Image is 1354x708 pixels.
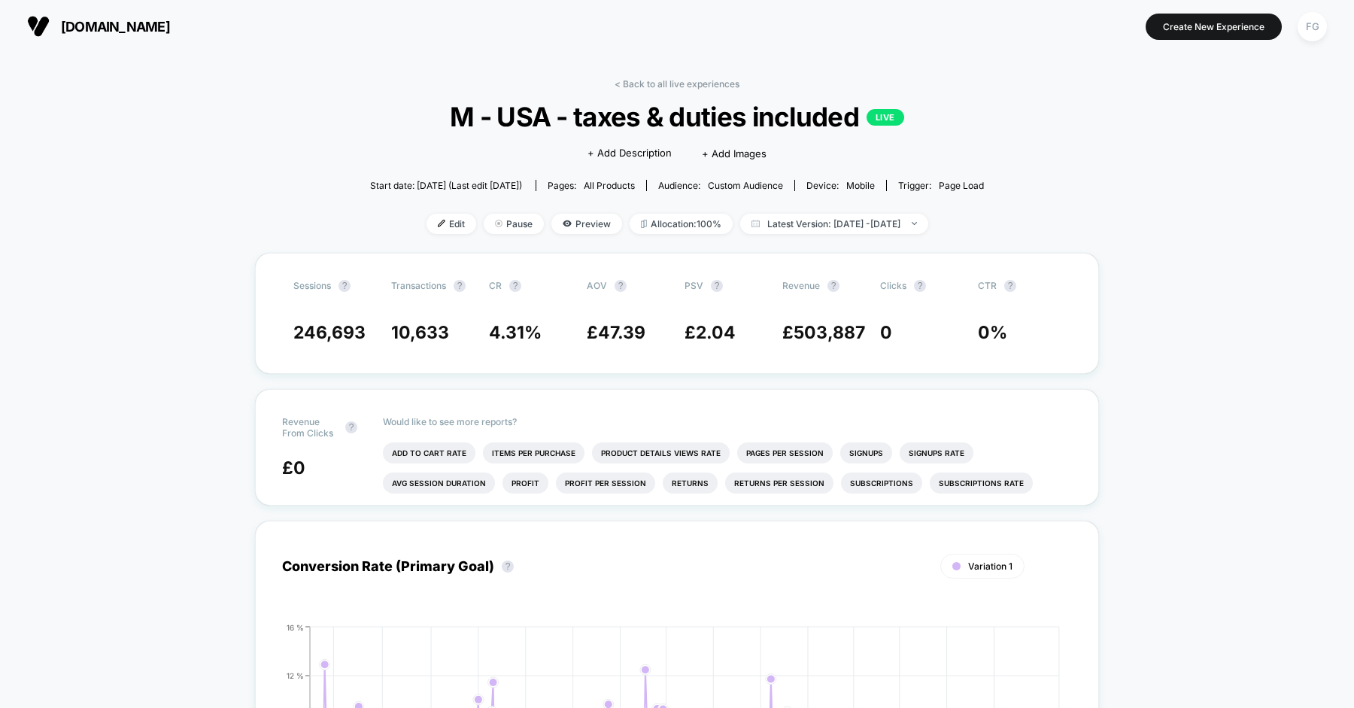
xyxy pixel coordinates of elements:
span: Pause [484,214,544,234]
button: FG [1293,11,1331,42]
span: 246,693 [293,322,366,343]
span: Device: [794,180,886,191]
img: end [912,222,917,225]
button: ? [914,280,926,292]
span: Transactions [391,280,446,291]
span: all products [584,180,635,191]
li: Returns Per Session [725,473,833,494]
li: Items Per Purchase [483,442,584,463]
button: Create New Experience [1146,14,1282,40]
span: Custom Audience [708,180,783,191]
span: CTR [978,280,997,291]
img: end [495,220,502,227]
span: M - USA - taxes & duties included [401,101,953,132]
span: £ [587,322,645,343]
button: [DOMAIN_NAME] [23,14,175,38]
span: Variation 1 [968,561,1012,572]
span: 10,633 [391,322,449,343]
span: Allocation: 100% [630,214,733,234]
li: Profit [502,473,548,494]
button: ? [502,561,514,573]
span: CR [489,280,502,291]
tspan: 12 % [287,670,304,679]
span: + Add Description [587,146,672,161]
li: Subscriptions Rate [930,473,1033,494]
li: Returns [663,473,718,494]
li: Product Details Views Rate [592,442,730,463]
button: ? [1004,280,1016,292]
tspan: 16 % [287,622,304,631]
span: £ [685,322,736,343]
div: Trigger: [898,180,984,191]
li: Signups [840,442,892,463]
li: Profit Per Session [556,473,655,494]
span: 0 % [978,322,1007,343]
button: ? [711,280,723,292]
button: ? [615,280,627,292]
span: £ [282,457,305,479]
button: ? [338,280,351,292]
span: Revenue [782,280,820,291]
a: < Back to all live experiences [615,78,739,90]
button: ? [827,280,839,292]
button: ? [509,280,521,292]
div: Pages: [548,180,635,191]
div: FG [1298,12,1327,41]
img: calendar [751,220,760,227]
button: ? [345,421,357,433]
span: Clicks [880,280,906,291]
div: Audience: [658,180,783,191]
span: 0 [880,322,892,343]
span: £ [782,322,865,343]
span: PSV [685,280,703,291]
span: [DOMAIN_NAME] [61,19,170,35]
img: rebalance [641,220,647,228]
button: ? [454,280,466,292]
span: Page Load [939,180,984,191]
p: Would like to see more reports? [383,416,1072,427]
span: AOV [587,280,607,291]
span: 47.39 [598,322,645,343]
span: 0 [293,457,305,479]
li: Signups Rate [900,442,973,463]
span: 503,887 [794,322,865,343]
span: Start date: [DATE] (Last edit [DATE]) [370,180,522,191]
span: Revenue From Clicks [282,416,338,439]
img: Visually logo [27,15,50,38]
li: Avg Session Duration [383,473,495,494]
p: LIVE [867,109,904,126]
span: Latest Version: [DATE] - [DATE] [740,214,928,234]
span: Preview [551,214,622,234]
li: Subscriptions [841,473,922,494]
img: edit [438,220,445,227]
li: Add To Cart Rate [383,442,475,463]
span: Edit [427,214,476,234]
span: 4.31 % [489,322,542,343]
span: + Add Images [702,147,767,160]
li: Pages Per Session [737,442,833,463]
span: Sessions [293,280,331,291]
span: mobile [846,180,875,191]
span: 2.04 [696,322,736,343]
